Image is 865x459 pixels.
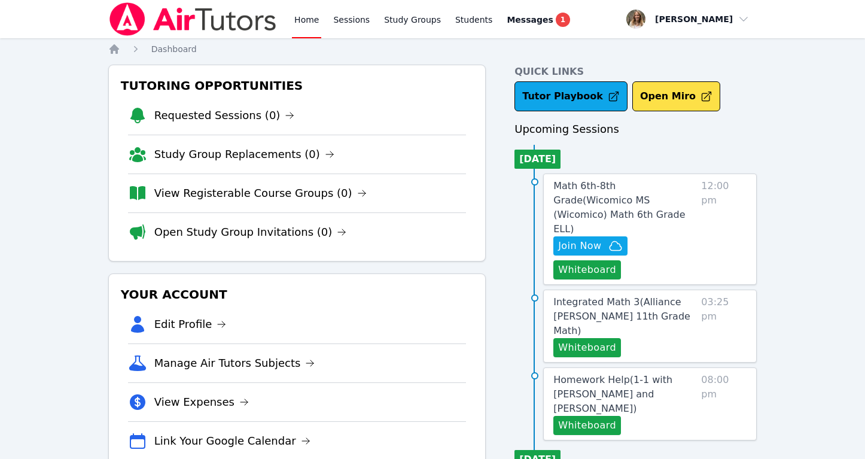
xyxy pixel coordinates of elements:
[154,185,367,202] a: View Registerable Course Groups (0)
[553,374,672,414] span: Homework Help ( 1-1 with [PERSON_NAME] and [PERSON_NAME] )
[558,239,601,253] span: Join Now
[553,260,621,279] button: Whiteboard
[154,394,249,411] a: View Expenses
[514,150,561,169] li: [DATE]
[553,338,621,357] button: Whiteboard
[154,316,227,333] a: Edit Profile
[553,180,685,235] span: Math 6th-8th Grade ( Wicomico MS (Wicomico) Math 6th Grade ELL )
[701,179,747,279] span: 12:00 pm
[514,121,757,138] h3: Upcoming Sessions
[553,373,696,416] a: Homework Help(1-1 with [PERSON_NAME] and [PERSON_NAME])
[118,75,476,96] h3: Tutoring Opportunities
[154,107,295,124] a: Requested Sessions (0)
[553,296,690,336] span: Integrated Math 3 ( Alliance [PERSON_NAME] 11th Grade Math )
[151,43,197,55] a: Dashboard
[118,284,476,305] h3: Your Account
[507,14,553,26] span: Messages
[151,44,197,54] span: Dashboard
[154,433,310,449] a: Link Your Google Calendar
[553,416,621,435] button: Whiteboard
[154,355,315,372] a: Manage Air Tutors Subjects
[108,2,278,36] img: Air Tutors
[514,81,628,111] a: Tutor Playbook
[556,13,570,27] span: 1
[632,81,720,111] button: Open Miro
[553,179,696,236] a: Math 6th-8th Grade(Wicomico MS (Wicomico) Math 6th Grade ELL)
[553,236,628,256] button: Join Now
[701,373,747,435] span: 08:00 pm
[108,43,757,55] nav: Breadcrumb
[154,146,334,163] a: Study Group Replacements (0)
[553,295,696,338] a: Integrated Math 3(Alliance [PERSON_NAME] 11th Grade Math)
[154,224,347,241] a: Open Study Group Invitations (0)
[514,65,757,79] h4: Quick Links
[701,295,747,357] span: 03:25 pm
